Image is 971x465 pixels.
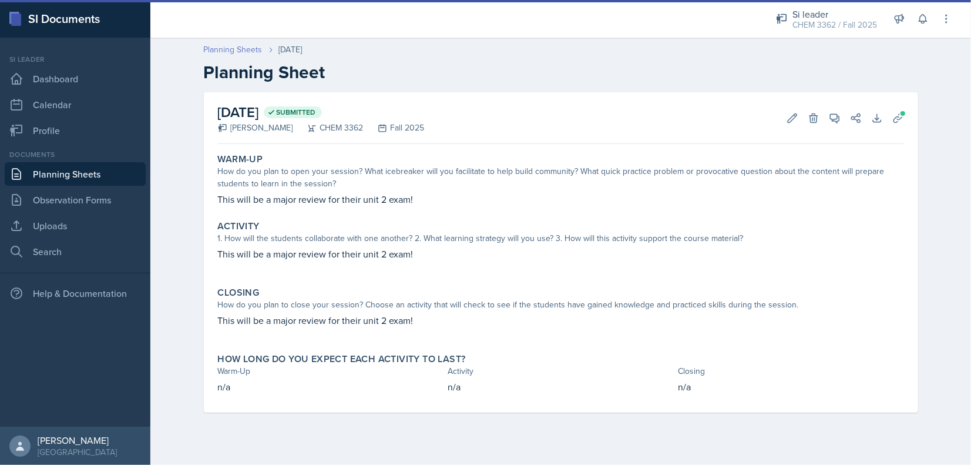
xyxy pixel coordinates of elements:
a: Uploads [5,214,146,237]
div: How do you plan to close your session? Choose an activity that will check to see if the students ... [218,299,904,311]
div: [PERSON_NAME] [218,122,293,134]
h2: [DATE] [218,102,425,123]
div: How do you plan to open your session? What icebreaker will you facilitate to help build community... [218,165,904,190]
div: [DATE] [279,44,303,56]
p: This will be a major review for their unit 2 exam! [218,313,904,327]
div: Closing [678,365,904,377]
div: Si leader [792,7,877,21]
label: Closing [218,287,260,299]
div: CHEM 3362 / Fall 2025 [792,19,877,31]
p: n/a [218,380,443,394]
a: Search [5,240,146,263]
h2: Planning Sheet [204,62,918,83]
p: This will be a major review for their unit 2 exam! [218,247,904,261]
a: Planning Sheets [5,162,146,186]
a: Calendar [5,93,146,116]
a: Observation Forms [5,188,146,212]
div: Warm-Up [218,365,443,377]
p: This will be a major review for their unit 2 exam! [218,192,904,206]
div: [PERSON_NAME] [38,434,117,446]
p: n/a [678,380,904,394]
div: Si leader [5,54,146,65]
p: n/a [448,380,674,394]
div: 1. How will the students collaborate with one another? 2. What learning strategy will you use? 3.... [218,232,904,245]
div: CHEM 3362 [293,122,364,134]
div: Help & Documentation [5,282,146,305]
label: Activity [218,220,260,232]
div: Documents [5,149,146,160]
span: Submitted [277,108,316,117]
a: Planning Sheets [204,44,263,56]
label: How long do you expect each activity to last? [218,353,466,365]
div: Fall 2025 [364,122,425,134]
a: Profile [5,119,146,142]
div: Activity [448,365,674,377]
div: [GEOGRAPHIC_DATA] [38,446,117,458]
label: Warm-Up [218,153,263,165]
a: Dashboard [5,67,146,91]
